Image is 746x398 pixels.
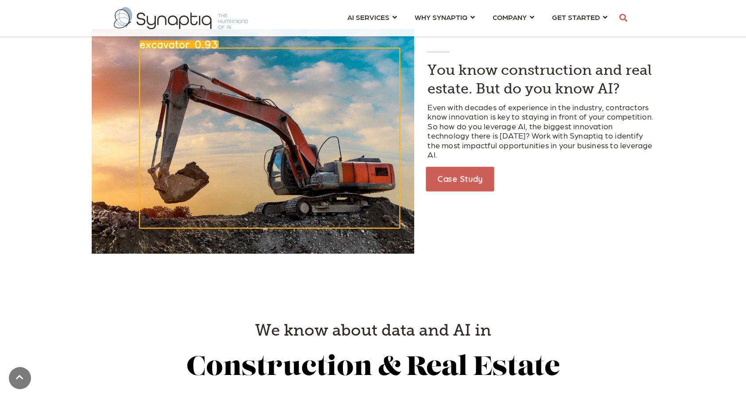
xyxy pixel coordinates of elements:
a: WHY SYNAPTIQ [415,9,475,25]
span: GET STARTED [552,11,600,23]
iframe: Embedded CTA [499,167,592,190]
a: COMPANY [493,9,534,25]
h3: You know construction and real estate. But do you know AI? [427,61,654,98]
a: GET STARTED [552,9,607,25]
span: AI SERVICES [347,11,389,23]
h2: Construction & Real Estate [107,354,639,383]
h3: We know about data and AI in [107,320,639,341]
a: AI SERVICES [347,9,397,25]
nav: menu [338,2,616,34]
img: synaptiq logo-2 [114,7,248,29]
p: Even with decades of experience in the industry, contractors know innovation is key to staying in... [427,102,654,160]
span: WHY SYNAPTIQ [415,11,467,23]
img: An excavator positioned on a construction site [92,29,414,254]
a: Case Study [426,167,494,191]
span: COMPANY [493,11,527,23]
